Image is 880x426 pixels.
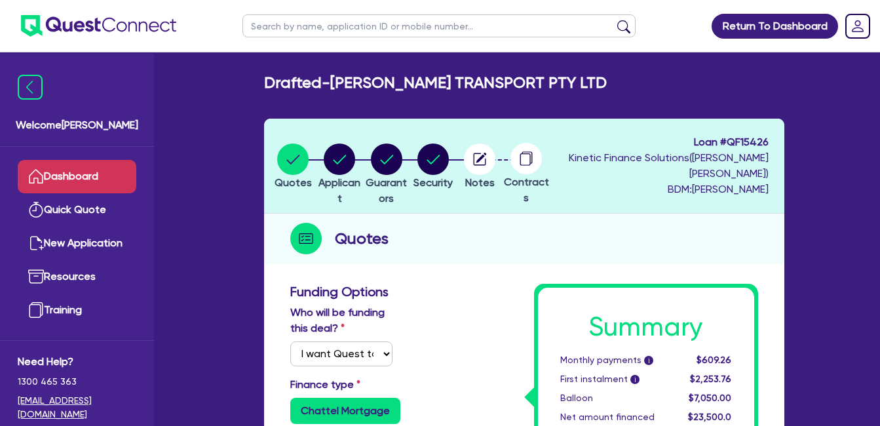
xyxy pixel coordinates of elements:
label: Finance type [290,377,360,393]
img: resources [28,269,44,284]
span: Notes [465,176,495,189]
a: Dropdown toggle [841,9,875,43]
button: Applicant [316,143,363,207]
img: quick-quote [28,202,44,218]
span: Kinetic Finance Solutions ( [PERSON_NAME] [PERSON_NAME] ) [569,151,769,180]
div: First instalment [550,372,678,386]
img: quest-connect-logo-blue [21,15,176,37]
span: Contracts [504,176,549,204]
a: Dashboard [18,160,136,193]
img: new-application [28,235,44,251]
span: Loan # QF15426 [553,134,769,150]
h2: Drafted - [PERSON_NAME] TRANSPORT PTY LTD [264,73,607,92]
div: Monthly payments [550,353,678,367]
span: Welcome [PERSON_NAME] [16,117,138,133]
span: Applicant [318,176,360,204]
label: Who will be funding this deal? [290,305,392,336]
span: $7,050.00 [689,393,731,403]
span: 1300 465 363 [18,375,136,389]
h2: Quotes [335,227,389,250]
span: $609.26 [697,355,731,365]
img: training [28,302,44,318]
a: Return To Dashboard [712,14,838,39]
input: Search by name, application ID or mobile number... [242,14,636,37]
a: New Application [18,227,136,260]
h1: Summary [560,311,732,343]
span: Quotes [275,176,312,189]
img: step-icon [290,223,322,254]
a: Training [18,294,136,327]
span: Security [413,176,453,189]
span: $2,253.76 [690,374,731,384]
span: BDM: [PERSON_NAME] [553,182,769,197]
div: Balloon [550,391,678,405]
button: Quotes [274,143,313,191]
span: Guarantors [366,176,407,204]
span: Need Help? [18,354,136,370]
a: Resources [18,260,136,294]
label: Chattel Mortgage [290,398,400,424]
button: Guarantors [363,143,410,207]
span: i [644,356,653,365]
button: Notes [463,143,496,191]
span: i [630,375,640,384]
button: Security [413,143,453,191]
h3: Funding Options [290,284,514,300]
a: Quick Quote [18,193,136,227]
img: icon-menu-close [18,75,43,100]
a: [EMAIL_ADDRESS][DOMAIN_NAME] [18,394,136,421]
